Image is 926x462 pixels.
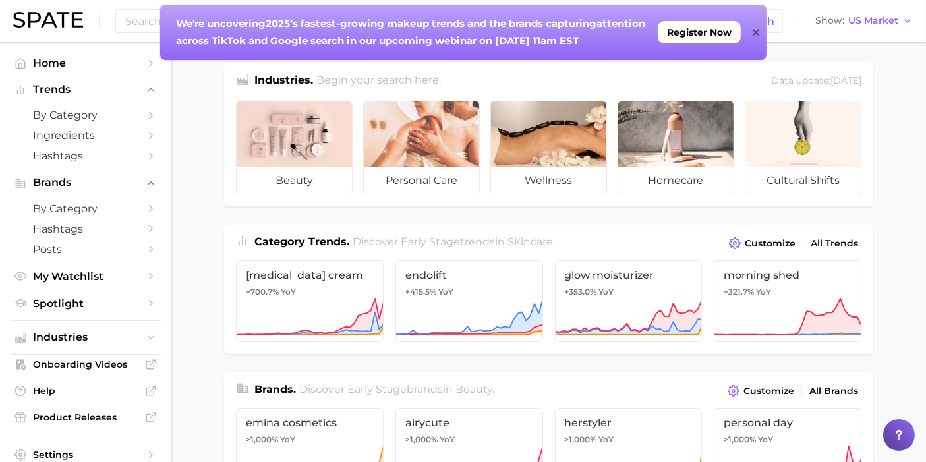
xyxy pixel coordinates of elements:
[756,287,771,297] span: YoY
[809,386,858,397] span: All Brands
[405,434,438,444] span: >1,000%
[565,287,597,297] span: +353.0%
[124,10,722,32] input: Search here for a brand, industry, or ingredient
[246,287,279,297] span: +700.7%
[11,239,161,260] a: Posts
[812,13,916,30] button: ShowUS Market
[724,269,852,281] span: morning shed
[508,235,554,248] span: skincare
[11,105,161,125] a: by Category
[806,382,861,400] a: All Brands
[33,449,138,461] span: Settings
[254,235,349,248] span: Category Trends .
[33,177,138,188] span: Brands
[236,101,353,194] a: beauty
[724,382,797,400] button: Customize
[490,101,607,194] a: wellness
[237,167,352,194] span: beauty
[281,287,296,297] span: YoY
[815,17,844,24] span: Show
[246,434,278,444] span: >1,000%
[395,260,543,342] a: endolift+415.5% YoY
[807,235,861,252] a: All Trends
[726,234,799,252] button: Customize
[745,167,861,194] span: cultural shifts
[565,417,693,429] span: herstyler
[11,146,161,166] a: Hashtags
[33,270,138,283] span: My Watchlist
[33,84,138,96] span: Trends
[618,101,734,194] a: homecare
[440,434,455,445] span: YoY
[11,53,161,73] a: Home
[11,381,161,401] a: Help
[618,167,734,194] span: homecare
[745,238,796,249] span: Customize
[246,269,374,281] span: [MEDICAL_DATA] cream
[743,386,794,397] span: Customize
[599,434,614,445] span: YoY
[33,57,138,69] span: Home
[405,287,436,297] span: +415.5%
[456,383,493,395] span: beauty
[33,150,138,162] span: Hashtags
[848,17,898,24] span: US Market
[599,287,614,297] span: YoY
[363,101,480,194] a: personal care
[33,202,138,215] span: by Category
[11,328,161,347] button: Industries
[724,287,754,297] span: +321.7%
[11,173,161,192] button: Brands
[745,101,861,194] a: cultural shifts
[33,223,138,235] span: Hashtags
[236,260,384,342] a: [MEDICAL_DATA] cream+700.7% YoY
[33,243,138,256] span: Posts
[724,434,756,444] span: >1,000%
[11,293,161,314] a: Spotlight
[33,332,138,343] span: Industries
[33,359,138,370] span: Onboarding Videos
[11,407,161,427] a: Product Releases
[33,297,138,310] span: Spotlight
[33,411,138,423] span: Product Releases
[565,269,693,281] span: glow moisturizer
[317,72,442,90] h2: Begin your search here.
[11,125,161,146] a: Ingredients
[11,198,161,219] a: by Category
[364,167,479,194] span: personal care
[11,266,161,287] a: My Watchlist
[33,109,138,121] span: by Category
[758,434,773,445] span: YoY
[33,385,138,397] span: Help
[714,260,861,342] a: morning shed+321.7% YoY
[491,167,606,194] span: wellness
[405,417,533,429] span: airycute
[280,434,295,445] span: YoY
[246,417,374,429] span: emina cosmetics
[724,417,852,429] span: personal day
[300,383,495,395] span: Discover Early Stage brands in .
[565,434,597,444] span: >1,000%
[11,355,161,374] a: Onboarding Videos
[254,383,296,395] span: Brands .
[11,80,161,100] button: Trends
[353,235,556,248] span: Discover Early Stage trends in .
[555,260,703,342] a: glow moisturizer+353.0% YoY
[33,129,138,142] span: Ingredients
[13,12,83,28] img: SPATE
[11,219,161,239] a: Hashtags
[254,72,313,90] h1: Industries.
[771,72,861,90] div: Data update: [DATE]
[405,269,533,281] span: endolift
[438,287,453,297] span: YoY
[811,238,858,249] span: All Trends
